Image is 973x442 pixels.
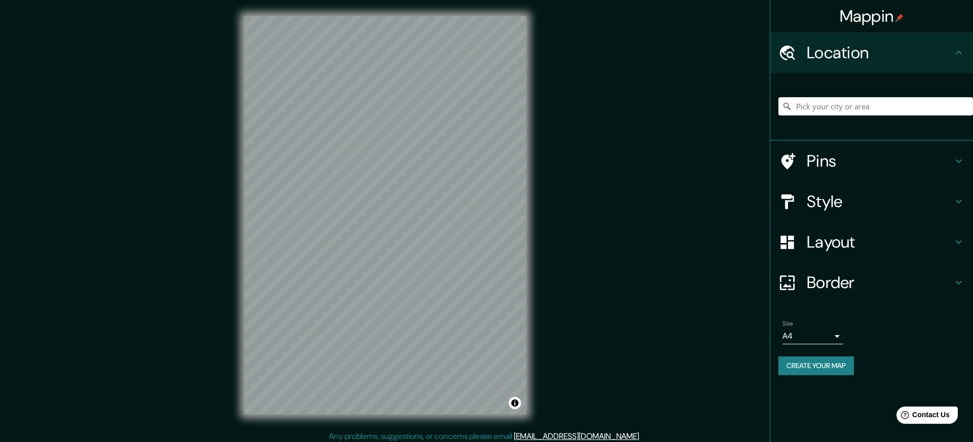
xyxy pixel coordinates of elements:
h4: Style [807,191,953,212]
img: pin-icon.png [895,14,904,22]
button: Toggle attribution [509,397,521,409]
h4: Location [807,43,953,63]
div: Location [770,32,973,73]
a: [EMAIL_ADDRESS][DOMAIN_NAME] [514,431,639,441]
div: Pins [770,141,973,181]
canvas: Map [244,16,526,414]
input: Pick your city or area [778,97,973,115]
h4: Pins [807,151,953,171]
h4: Layout [807,232,953,252]
h4: Mappin [840,6,904,26]
h4: Border [807,272,953,293]
iframe: Help widget launcher [883,403,962,431]
div: Border [770,262,973,303]
div: Style [770,181,973,222]
div: Layout [770,222,973,262]
button: Create your map [778,356,854,375]
div: A4 [782,328,843,344]
label: Size [782,319,793,328]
